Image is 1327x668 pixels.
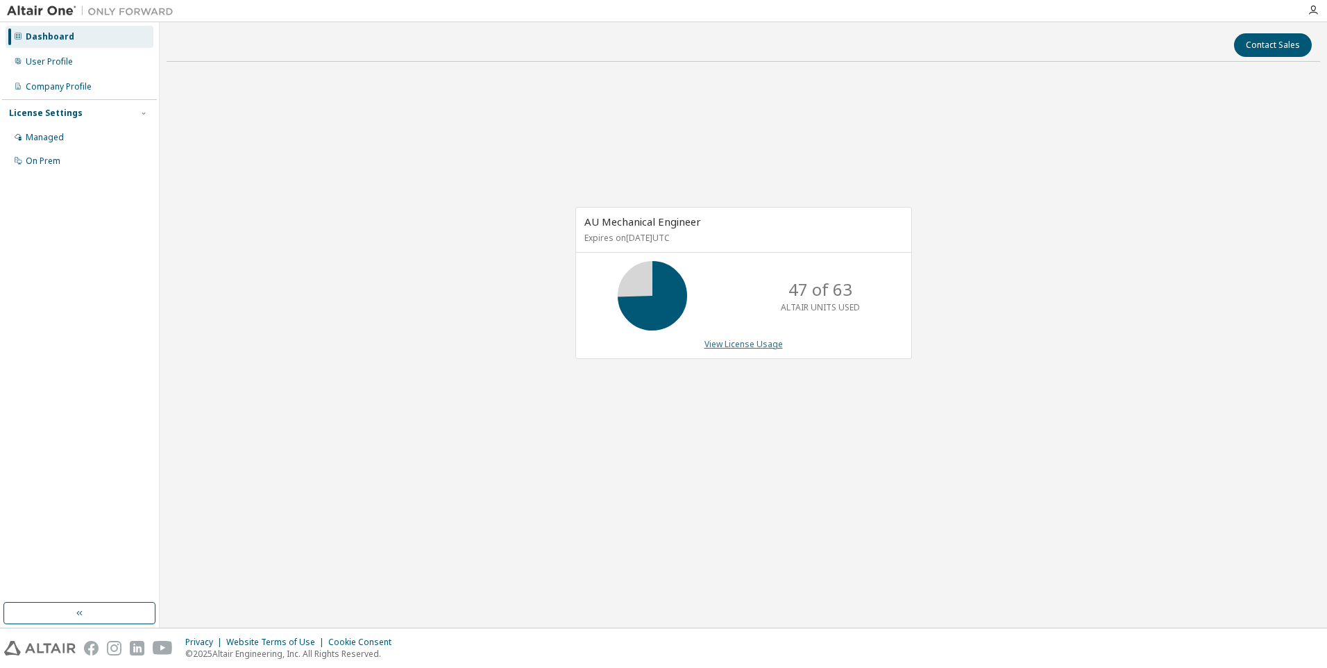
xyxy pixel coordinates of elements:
div: User Profile [26,56,73,67]
div: License Settings [9,108,83,119]
div: Website Terms of Use [226,637,328,648]
span: AU Mechanical Engineer [584,215,701,228]
button: Contact Sales [1234,33,1312,57]
div: Company Profile [26,81,92,92]
p: ALTAIR UNITS USED [781,301,860,313]
p: © 2025 Altair Engineering, Inc. All Rights Reserved. [185,648,400,660]
img: linkedin.svg [130,641,144,656]
div: Cookie Consent [328,637,400,648]
div: Managed [26,132,64,143]
a: View License Usage [704,338,783,350]
img: altair_logo.svg [4,641,76,656]
div: On Prem [26,156,60,167]
div: Dashboard [26,31,74,42]
img: Altair One [7,4,180,18]
div: Privacy [185,637,226,648]
img: instagram.svg [107,641,121,656]
p: 47 of 63 [788,278,852,301]
img: youtube.svg [153,641,173,656]
p: Expires on [DATE] UTC [584,232,899,244]
img: facebook.svg [84,641,99,656]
